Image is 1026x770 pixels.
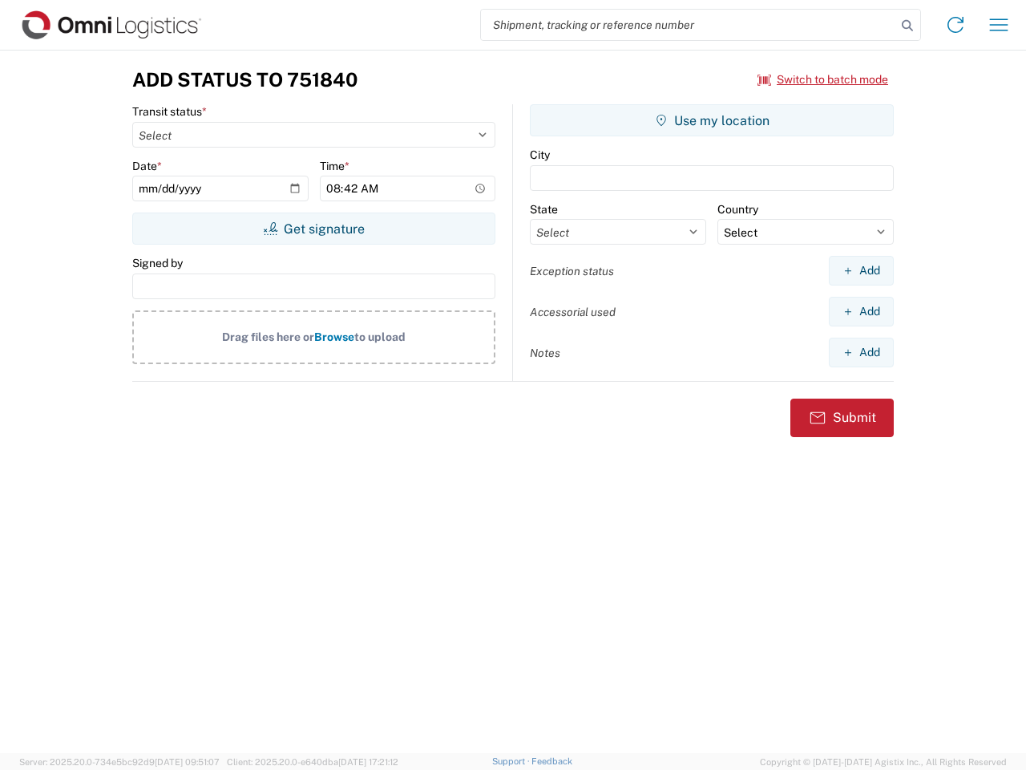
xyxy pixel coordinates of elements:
[222,330,314,343] span: Drag files here or
[760,755,1007,769] span: Copyright © [DATE]-[DATE] Agistix Inc., All Rights Reserved
[790,399,894,437] button: Submit
[829,256,894,286] button: Add
[314,330,354,343] span: Browse
[530,148,550,162] label: City
[132,104,207,119] label: Transit status
[132,68,357,91] h3: Add Status to 751840
[530,346,560,360] label: Notes
[354,330,406,343] span: to upload
[492,756,532,766] a: Support
[757,67,888,93] button: Switch to batch mode
[481,10,896,40] input: Shipment, tracking or reference number
[530,104,894,136] button: Use my location
[132,256,183,270] label: Signed by
[338,757,398,767] span: [DATE] 17:21:12
[530,305,616,319] label: Accessorial used
[829,297,894,326] button: Add
[829,338,894,367] button: Add
[227,757,398,767] span: Client: 2025.20.0-e640dba
[155,757,220,767] span: [DATE] 09:51:07
[132,159,162,173] label: Date
[531,756,572,766] a: Feedback
[320,159,349,173] label: Time
[19,757,220,767] span: Server: 2025.20.0-734e5bc92d9
[530,202,558,217] label: State
[717,202,758,217] label: Country
[530,264,614,278] label: Exception status
[132,213,495,245] button: Get signature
